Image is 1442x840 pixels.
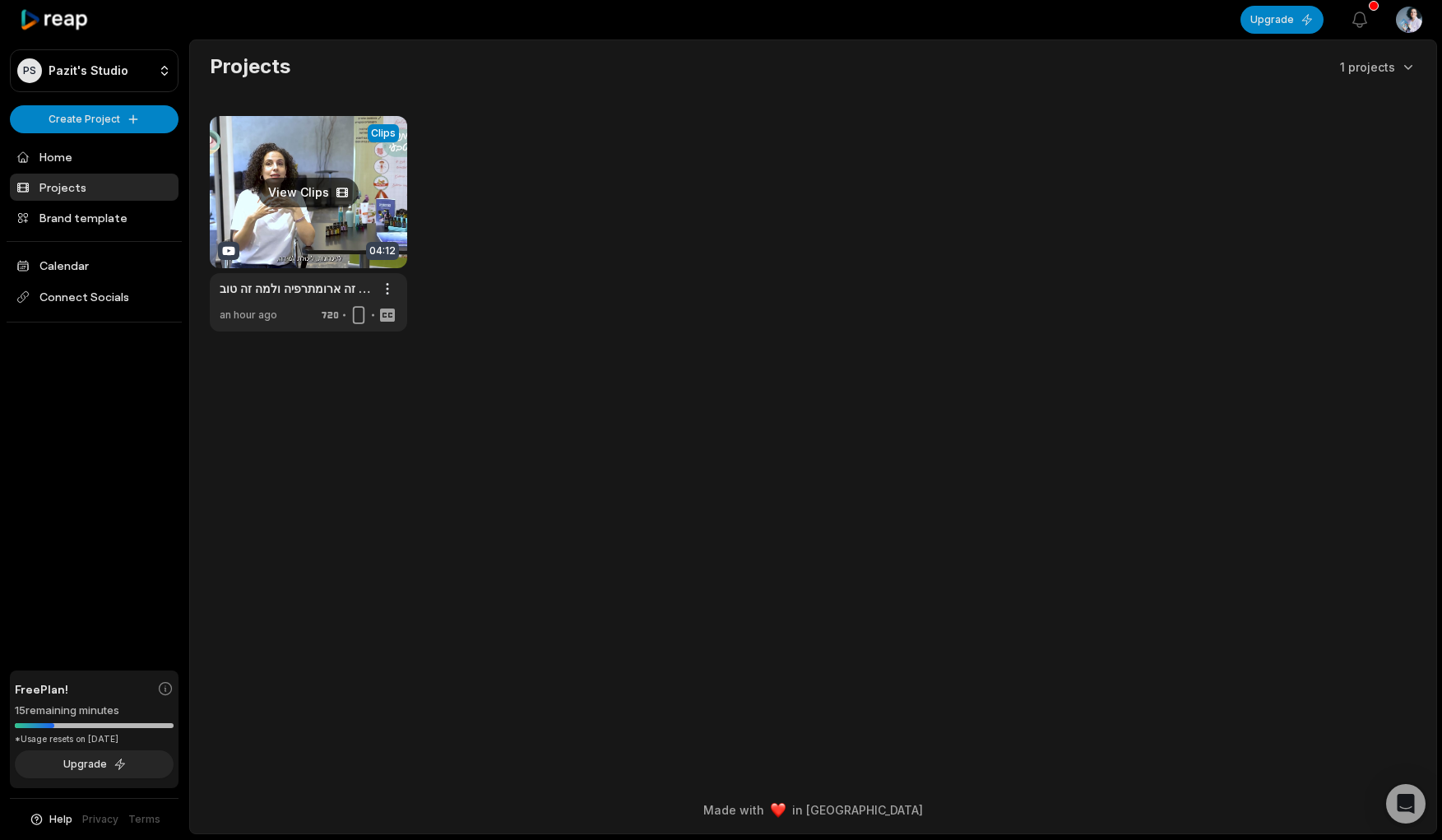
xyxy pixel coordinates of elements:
[15,750,174,778] button: Upgrade
[210,53,290,80] h2: Projects
[10,143,179,170] a: Home
[10,105,179,133] button: Create Project
[1386,784,1426,824] div: Open Intercom Messenger
[220,280,371,297] a: מה זה ארומתרפיה ולמה זה טוב?
[10,282,179,312] span: Connect Socials
[15,733,174,745] div: *Usage resets on [DATE]
[82,812,118,827] a: Privacy
[15,703,174,719] div: 15 remaining minutes
[205,801,1421,819] div: Made with in [GEOGRAPHIC_DATA]
[1340,58,1416,76] button: 1 projects
[10,252,179,279] a: Calendar
[771,803,786,818] img: heart emoji
[49,63,128,78] p: Pazit's Studio
[49,812,72,827] span: Help
[1240,6,1324,34] button: Upgrade
[10,204,179,231] a: Brand template
[29,812,72,827] button: Help
[15,680,68,698] span: Free Plan!
[128,812,160,827] a: Terms
[17,58,42,83] div: PS
[10,174,179,201] a: Projects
